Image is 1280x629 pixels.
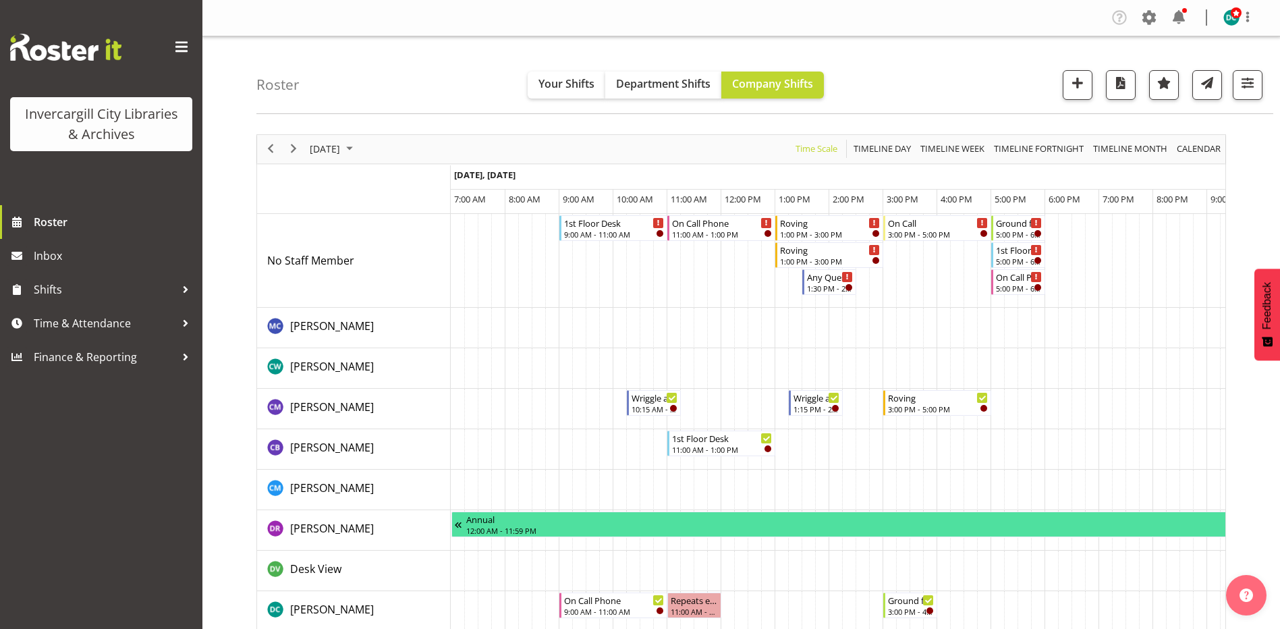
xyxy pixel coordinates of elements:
span: No Staff Member [267,253,354,268]
div: Chris Broad"s event - 1st Floor Desk Begin From Monday, August 18, 2025 at 11:00:00 AM GMT+12:00 ... [667,431,775,456]
span: Timeline Week [919,140,986,157]
a: [PERSON_NAME] [290,439,374,456]
div: Invercargill City Libraries & Archives [24,104,179,144]
span: Finance & Reporting [34,347,175,367]
div: 10:15 AM - 11:15 AM [632,404,677,414]
td: Cindy Mulrooney resource [257,470,451,510]
div: next period [282,135,305,163]
span: 9:00 AM [563,193,594,205]
span: 5:00 PM [995,193,1026,205]
div: 5:00 PM - 6:00 PM [996,229,1042,240]
div: 1st Floor Desk [564,216,664,229]
div: 1:30 PM - 2:30 PM [807,283,853,294]
span: 7:00 PM [1103,193,1134,205]
span: [PERSON_NAME] [290,319,374,333]
div: No Staff Member"s event - Any Questions Begin From Monday, August 18, 2025 at 1:30:00 PM GMT+12:0... [802,269,856,295]
div: No Staff Member"s event - Roving Begin From Monday, August 18, 2025 at 1:00:00 PM GMT+12:00 Ends ... [775,215,883,241]
div: 9:00 AM - 11:00 AM [564,606,664,617]
div: Ground floor Help Desk [996,216,1042,229]
button: Month [1175,140,1223,157]
div: Roving [888,391,988,404]
span: Desk View [290,562,341,576]
div: Ground floor Help Desk [888,593,934,607]
div: previous period [259,135,282,163]
h4: Roster [256,77,300,92]
span: 10:00 AM [617,193,653,205]
div: Donald Cunningham"s event - On Call Phone Begin From Monday, August 18, 2025 at 9:00:00 AM GMT+12... [559,593,667,618]
div: 3:00 PM - 4:00 PM [888,606,934,617]
span: [PERSON_NAME] [290,400,374,414]
span: 1:00 PM [779,193,810,205]
div: Chamique Mamolo"s event - Wriggle and Rhyme Begin From Monday, August 18, 2025 at 1:15:00 PM GMT+... [789,390,843,416]
div: Any Questions [807,270,853,283]
div: No Staff Member"s event - 1st Floor Desk Begin From Monday, August 18, 2025 at 9:00:00 AM GMT+12:... [559,215,667,241]
div: On Call Phone [996,270,1042,283]
span: 2:00 PM [833,193,864,205]
button: Send a list of all shifts for the selected filtered period to all rostered employees. [1192,70,1222,100]
a: [PERSON_NAME] [290,318,374,334]
td: Chris Broad resource [257,429,451,470]
span: Time & Attendance [34,313,175,333]
span: Department Shifts [616,76,711,91]
span: [PERSON_NAME] [290,440,374,455]
div: 1:15 PM - 2:15 PM [794,404,839,414]
div: 1st Floor Desk [996,243,1042,256]
div: On Call Phone [564,593,664,607]
span: Time Scale [794,140,839,157]
span: 8:00 AM [509,193,540,205]
img: help-xxl-2.png [1240,589,1253,602]
button: Department Shifts [605,72,721,99]
div: Debra Robinson"s event - Annual Begin From Monday, August 18, 2025 at 12:00:00 AM GMT+12:00 Ends ... [451,512,1261,537]
a: [PERSON_NAME] [290,399,374,415]
div: No Staff Member"s event - On Call Phone Begin From Monday, August 18, 2025 at 11:00:00 AM GMT+12:... [667,215,775,241]
div: 12:00 AM - 11:59 PM [466,525,1234,536]
span: Company Shifts [732,76,813,91]
span: Inbox [34,246,196,266]
button: Add a new shift [1063,70,1092,100]
a: [PERSON_NAME] [290,520,374,537]
span: [PERSON_NAME] [290,359,374,374]
div: Roving [780,216,880,229]
span: Feedback [1261,282,1273,329]
div: Donald Cunningham"s event - Repeats every monday - Donald Cunningham Begin From Monday, August 18... [667,593,721,618]
div: 3:00 PM - 5:00 PM [888,404,988,414]
button: Company Shifts [721,72,824,99]
span: 6:00 PM [1049,193,1080,205]
button: Feedback - Show survey [1254,269,1280,360]
span: Roster [34,212,196,232]
span: Timeline Day [852,140,912,157]
span: Timeline Fortnight [993,140,1085,157]
a: No Staff Member [267,252,354,269]
button: Previous [262,140,280,157]
span: 3:00 PM [887,193,918,205]
a: Desk View [290,561,341,577]
span: [DATE], [DATE] [454,169,516,181]
div: No Staff Member"s event - Ground floor Help Desk Begin From Monday, August 18, 2025 at 5:00:00 PM... [991,215,1045,241]
button: Timeline Week [918,140,987,157]
span: 8:00 PM [1157,193,1188,205]
button: August 2025 [308,140,359,157]
div: 11:00 AM - 1:00 PM [672,444,772,455]
button: Fortnight [992,140,1086,157]
button: Timeline Month [1091,140,1170,157]
button: Time Scale [794,140,840,157]
button: Download a PDF of the roster for the current day [1106,70,1136,100]
div: 5:00 PM - 6:00 PM [996,283,1042,294]
span: 7:00 AM [454,193,486,205]
img: Rosterit website logo [10,34,121,61]
div: 11:00 AM - 12:00 PM [671,606,718,617]
span: 4:00 PM [941,193,972,205]
td: Aurora Catu resource [257,308,451,348]
div: Wriggle and Rhyme [794,391,839,404]
td: Desk View resource [257,551,451,591]
div: 1:00 PM - 3:00 PM [780,256,880,267]
div: 1st Floor Desk [672,431,772,445]
span: [PERSON_NAME] [290,481,374,495]
span: Timeline Month [1092,140,1169,157]
div: 9:00 AM - 11:00 AM [564,229,664,240]
span: 9:00 PM [1211,193,1242,205]
td: Chamique Mamolo resource [257,389,451,429]
span: Your Shifts [538,76,594,91]
div: August 18, 2025 [305,135,361,163]
button: Filter Shifts [1233,70,1262,100]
